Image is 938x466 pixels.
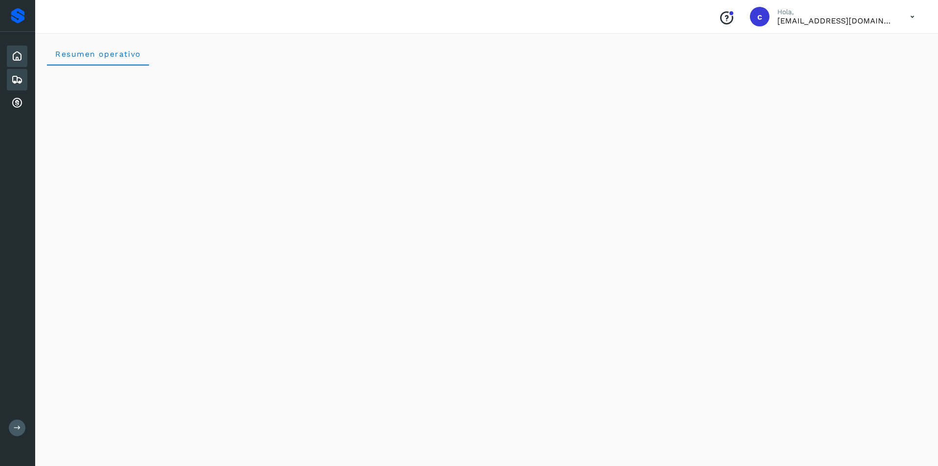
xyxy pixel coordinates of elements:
div: Embarques [7,69,27,90]
p: Hola, [777,8,895,16]
span: Resumen operativo [55,49,141,59]
div: Inicio [7,45,27,67]
p: carlosvazqueztgc@gmail.com [777,16,895,25]
div: Cuentas por cobrar [7,92,27,114]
